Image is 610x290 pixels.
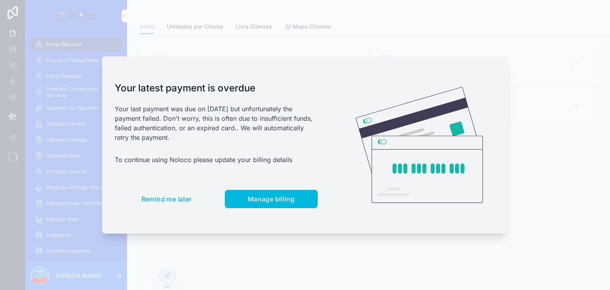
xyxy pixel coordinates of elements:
[115,155,318,164] p: To continue using Noloco please update your billing details
[115,82,318,95] h1: Your latest payment is overdue
[141,195,192,203] span: Remind me later
[115,190,218,208] button: Remind me later
[356,87,483,203] img: Credit card illustration
[225,190,318,208] button: Manage billing
[115,104,318,142] p: Your last payment was due on [DATE] but unfortunately the payment failed. Don't worry, this is of...
[248,195,295,203] span: Manage billing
